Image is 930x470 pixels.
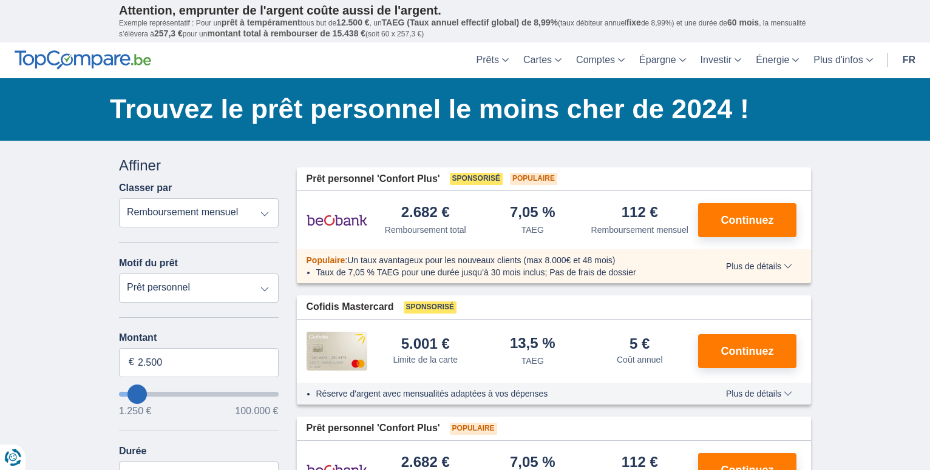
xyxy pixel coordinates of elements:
span: montant total à rembourser de 15.438 € [207,29,365,38]
li: Réserve d'argent avec mensualités adaptées à vos dépenses [316,388,691,400]
div: Limite de la carte [393,354,458,366]
label: Classer par [119,183,172,193]
span: 1.250 € [119,406,151,416]
img: pret personnel Cofidis CC [307,332,367,371]
input: wantToBorrow [119,392,279,397]
span: 12.500 € [336,18,370,27]
a: Plus d'infos [806,42,880,78]
span: Populaire [510,173,557,185]
li: Taux de 7,05 % TAEG pour une durée jusqu’à 30 mois inclus; Pas de frais de dossier [316,266,691,278]
a: Investir [693,42,749,78]
a: Épargne [632,42,693,78]
div: 5 € [630,337,650,351]
label: Montant [119,332,279,343]
span: Prêt personnel 'Confort Plus' [307,172,440,186]
div: Remboursement mensuel [591,224,688,236]
span: Plus de détails [726,262,792,270]
p: Exemple représentatif : Pour un tous but de , un (taux débiteur annuel de 8,99%) et une durée de ... [119,18,811,39]
span: prêt à tempérament [222,18,300,27]
span: Cofidis Mastercard [307,300,394,314]
a: fr [895,42,923,78]
div: 2.682 € [401,205,450,221]
a: Cartes [516,42,569,78]
button: Continuez [698,203,796,237]
a: Énergie [748,42,806,78]
div: 112 € [622,205,658,221]
div: Coût annuel [617,354,663,366]
span: Plus de détails [726,389,792,398]
div: TAEG [521,355,544,367]
button: Plus de détails [717,389,801,398]
span: fixe [626,18,641,27]
div: TAEG [521,224,544,236]
span: € [129,355,134,369]
button: Plus de détails [717,261,801,271]
button: Continuez [698,334,796,368]
span: Sponsorisé [404,301,457,314]
label: Motif du prêt [119,258,178,269]
div: : [297,254,701,266]
span: 100.000 € [235,406,278,416]
div: Affiner [119,155,279,176]
span: TAEG (Taux annuel effectif global) de 8,99% [382,18,558,27]
div: 7,05 % [510,205,555,221]
span: Sponsorisé [450,173,503,185]
span: Continuez [721,215,774,226]
p: Attention, emprunter de l'argent coûte aussi de l'argent. [119,3,811,18]
a: Prêts [469,42,516,78]
span: Prêt personnel 'Confort Plus' [307,421,440,435]
h1: Trouvez le prêt personnel le moins cher de 2024 ! [110,90,811,128]
span: 60 mois [727,18,759,27]
img: TopCompare [15,50,151,70]
div: 13,5 % [510,336,555,352]
label: Durée [119,446,146,457]
span: 257,3 € [154,29,183,38]
span: Populaire [450,423,497,435]
div: 5.001 € [401,337,450,351]
span: Continuez [721,346,774,357]
span: Populaire [307,255,345,265]
span: Un taux avantageux pour les nouveaux clients (max 8.000€ et 48 mois) [347,255,615,265]
a: Comptes [569,42,632,78]
div: Remboursement total [385,224,466,236]
img: pret personnel Beobank [307,205,367,235]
